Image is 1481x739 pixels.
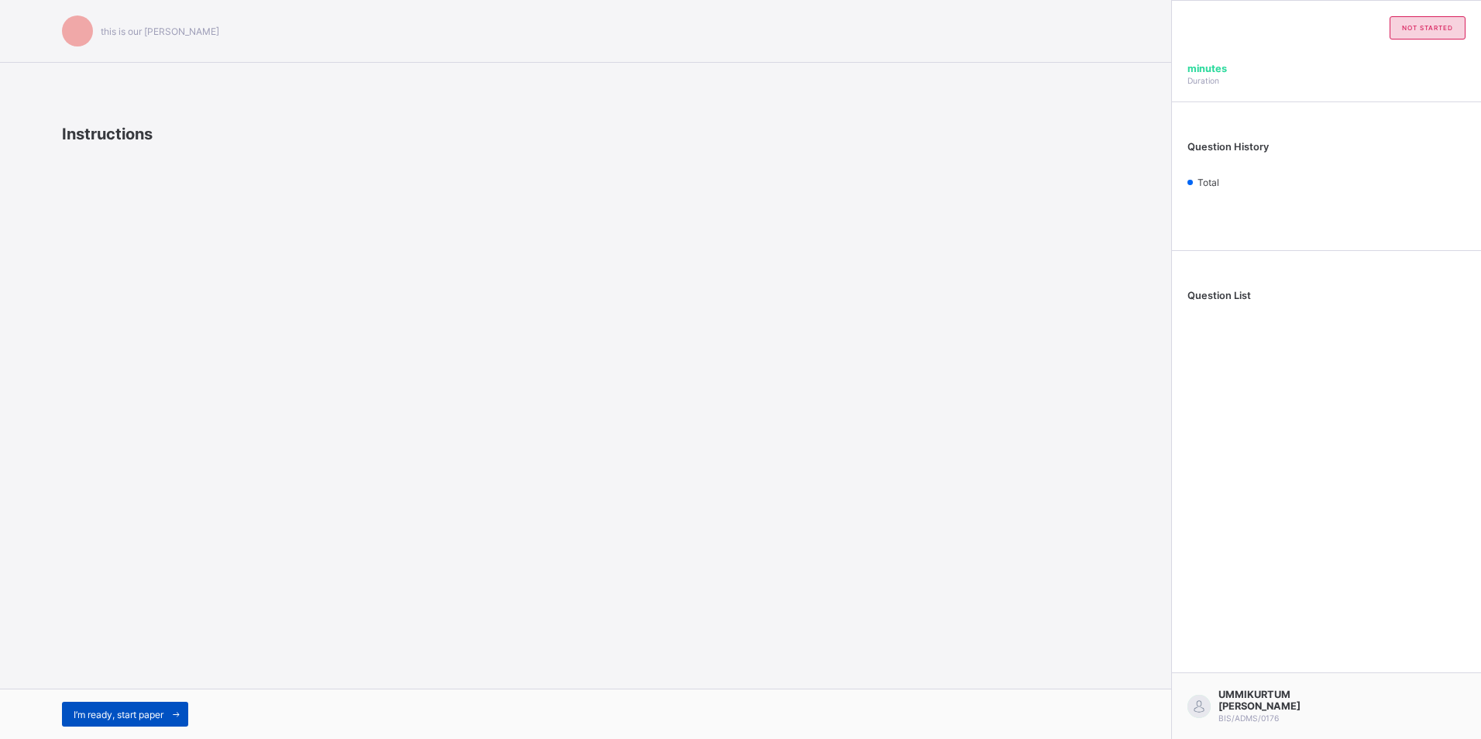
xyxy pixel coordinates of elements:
[1187,63,1227,74] span: minutes
[1402,24,1453,32] span: not started
[1218,713,1279,723] span: BIS/ADMS/0176
[1198,177,1219,188] span: Total
[74,709,163,720] span: I’m ready, start paper
[1187,141,1269,153] span: Question History
[1187,290,1251,301] span: Question List
[101,26,219,37] span: this is our [PERSON_NAME]
[62,125,153,143] span: Instructions
[1187,76,1219,85] span: Duration
[1218,689,1354,712] span: UMMIKURTUM [PERSON_NAME]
